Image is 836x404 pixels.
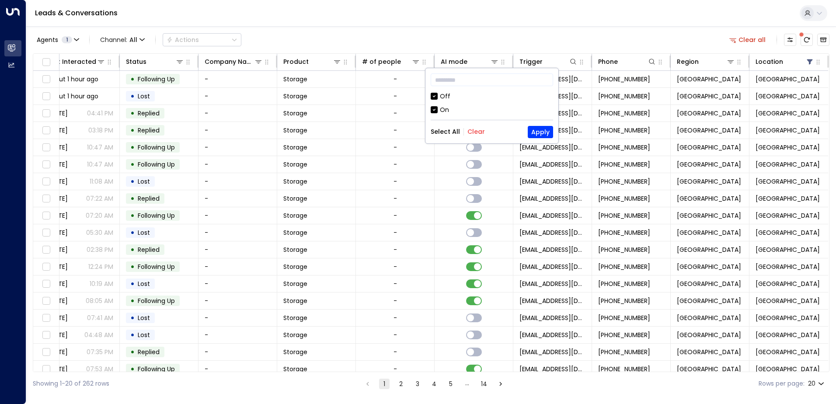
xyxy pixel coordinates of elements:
span: Following Up [138,75,175,84]
button: Go to page 5 [446,379,456,389]
span: Birmingham [677,109,741,118]
button: Agents1 [33,34,82,46]
span: leads@space-station.co.uk [519,228,585,237]
span: Lost [138,177,150,186]
p: 10:47 AM [87,160,113,169]
span: Space Station Stirchley [756,331,820,339]
span: Space Station Stirchley [756,348,820,356]
span: +447398224832 [598,228,650,237]
span: leads@space-station.co.uk [519,177,585,186]
div: • [130,191,135,206]
span: Birmingham [677,313,741,322]
span: Replied [138,245,160,254]
span: Storage [283,262,307,271]
span: Toggle select row [41,142,52,153]
div: • [130,157,135,172]
div: Phone [598,56,618,67]
div: Region [677,56,699,67]
span: Birmingham [677,245,741,254]
span: Storage [283,211,307,220]
button: Clear [467,128,485,135]
td: - [199,71,277,87]
span: Toggle select row [41,210,52,221]
span: Storage [283,348,307,356]
div: Status [126,56,146,67]
td: - [199,105,277,122]
span: leads@space-station.co.uk [519,194,585,203]
div: • [130,174,135,189]
span: Following Up [138,143,175,152]
div: • [130,259,135,274]
span: leads@space-station.co.uk [519,211,585,220]
span: Space Station Stirchley [756,365,820,373]
span: leads@space-station.co.uk [519,348,585,356]
span: Replied [138,126,160,135]
p: 10:47 AM [87,143,113,152]
div: • [130,140,135,155]
span: Toggle select row [41,125,52,136]
div: • [130,72,135,87]
span: Birmingham [677,160,741,169]
span: Replied [138,348,160,356]
td: - [199,310,277,326]
span: Replied [138,194,160,203]
p: 07:53 AM [86,365,113,373]
span: Birmingham [677,228,741,237]
div: • [130,293,135,308]
button: Customize [784,34,796,46]
td: - [199,122,277,139]
div: - [394,92,397,101]
span: Toggle select row [41,347,52,358]
td: - [199,293,277,309]
td: - [199,241,277,258]
td: - [199,207,277,224]
span: +447897726853 [598,296,650,305]
div: • [130,208,135,223]
div: … [462,379,473,389]
span: +447897726853 [598,331,650,339]
span: Lost [138,279,150,288]
span: Space Station Stirchley [756,177,820,186]
span: +447961936388 [598,126,650,135]
span: Storage [283,365,307,373]
span: Toggle select row [41,261,52,272]
span: Birmingham [677,348,741,356]
span: Birmingham [677,365,741,373]
p: 07:22 AM [86,194,113,203]
span: leads@space-station.co.uk [519,365,585,373]
span: Toggle select row [41,279,52,289]
div: Region [677,56,735,67]
div: Product [283,56,341,67]
td: - [199,344,277,360]
span: about 1 hour ago [47,75,98,84]
div: • [130,242,135,257]
button: Go to page 4 [429,379,439,389]
span: +447800652563 [598,109,650,118]
div: • [130,123,135,138]
span: about 1 hour ago [47,92,98,101]
span: Space Station Stirchley [756,211,820,220]
span: Storage [283,194,307,203]
span: +447754034782 [598,211,650,220]
span: Birmingham [677,262,741,271]
p: 10:19 AM [90,279,113,288]
span: Toggle select all [41,57,52,68]
span: Toggle select row [41,296,52,306]
span: Lost [138,331,150,339]
button: Go to page 3 [412,379,423,389]
span: Toggle select row [41,108,52,119]
span: Storage [283,279,307,288]
div: - [394,177,397,186]
span: Storage [283,143,307,152]
div: AI mode [441,56,467,67]
span: Toggle select row [41,313,52,324]
span: Toggle select row [41,227,52,238]
span: Channel: [97,34,148,46]
span: Toggle select row [41,159,52,170]
span: Storage [283,126,307,135]
span: Storage [283,109,307,118]
span: Birmingham [677,143,741,152]
p: 07:35 PM [87,348,113,356]
div: • [130,345,135,359]
div: • [130,310,135,325]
